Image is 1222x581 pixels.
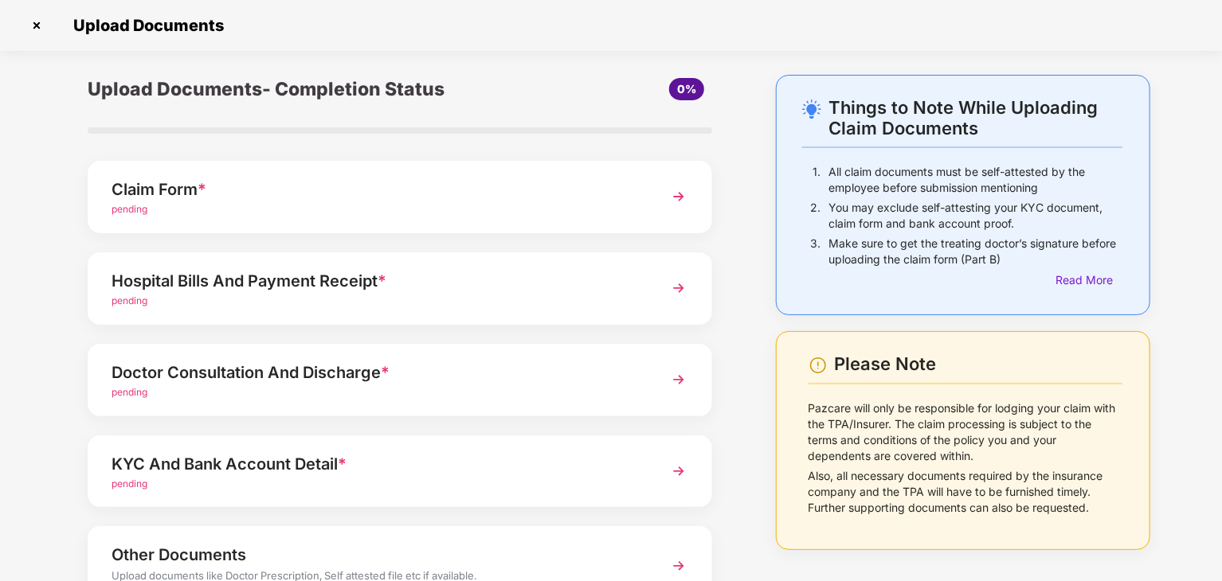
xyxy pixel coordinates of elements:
span: pending [112,294,147,306]
p: Pazcare will only be responsible for lodging your claim with the TPA/Insurer. The claim processin... [809,400,1122,464]
div: Claim Form [112,177,640,202]
img: svg+xml;base64,PHN2ZyBpZD0iTmV4dCIgeG1sbnM9Imh0dHA6Ly93d3cudzMub3JnLzIwMDAvc3ZnIiB3aWR0aD0iMzYiIG... [664,365,693,394]
div: KYC And Bank Account Detail [112,451,640,477]
p: Make sure to get the treating doctor’s signature before uploading the claim form (Part B) [828,236,1122,267]
img: svg+xml;base64,PHN2ZyBpZD0iTmV4dCIgeG1sbnM9Imh0dHA6Ly93d3cudzMub3JnLzIwMDAvc3ZnIiB3aWR0aD0iMzYiIG... [664,274,693,302]
span: 0% [677,82,696,96]
div: Doctor Consultation And Discharge [112,360,640,385]
div: Things to Note While Uploading Claim Documents [828,97,1122,138]
img: svg+xml;base64,PHN2ZyBpZD0iV2FybmluZ18tXzI0eDI0IiBkYXRhLW5hbWU9Ildhcm5pbmcgLSAyNHgyNCIgeG1sbnM9Im... [809,356,828,375]
img: svg+xml;base64,PHN2ZyBpZD0iTmV4dCIgeG1sbnM9Imh0dHA6Ly93d3cudzMub3JnLzIwMDAvc3ZnIiB3aWR0aD0iMzYiIG... [664,457,693,485]
span: pending [112,203,147,215]
span: Upload Documents [57,16,232,35]
p: 2. [810,200,821,232]
p: All claim documents must be self-attested by the employee before submission mentioning [828,164,1122,196]
p: 1. [813,164,821,196]
img: svg+xml;base64,PHN2ZyBpZD0iTmV4dCIgeG1sbnM9Imh0dHA6Ly93d3cudzMub3JnLzIwMDAvc3ZnIiB3aWR0aD0iMzYiIG... [664,182,693,211]
img: svg+xml;base64,PHN2ZyB4bWxucz0iaHR0cDovL3d3dy53My5vcmcvMjAwMC9zdmciIHdpZHRoPSIyNC4wOTMiIGhlaWdodD... [802,99,821,119]
p: You may exclude self-attesting your KYC document, claim form and bank account proof. [828,200,1122,232]
div: Other Documents [112,542,640,567]
p: 3. [810,236,821,267]
span: pending [112,478,147,489]
span: pending [112,386,147,398]
img: svg+xml;base64,PHN2ZyBpZD0iQ3Jvc3MtMzJ4MzIiIHhtbG5zPSJodHRwOi8vd3d3LnczLm9yZy8yMDAwL3N2ZyIgd2lkdG... [24,13,49,38]
img: svg+xml;base64,PHN2ZyBpZD0iTmV4dCIgeG1sbnM9Imh0dHA6Ly93d3cudzMub3JnLzIwMDAvc3ZnIiB3aWR0aD0iMzYiIG... [664,552,693,580]
div: Hospital Bills And Payment Receipt [112,268,640,294]
div: Read More [1056,271,1122,289]
p: Also, all necessary documents required by the insurance company and the TPA will have to be furni... [809,468,1122,516]
div: Upload Documents- Completion Status [88,75,503,103]
div: Please Note [835,353,1122,375]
